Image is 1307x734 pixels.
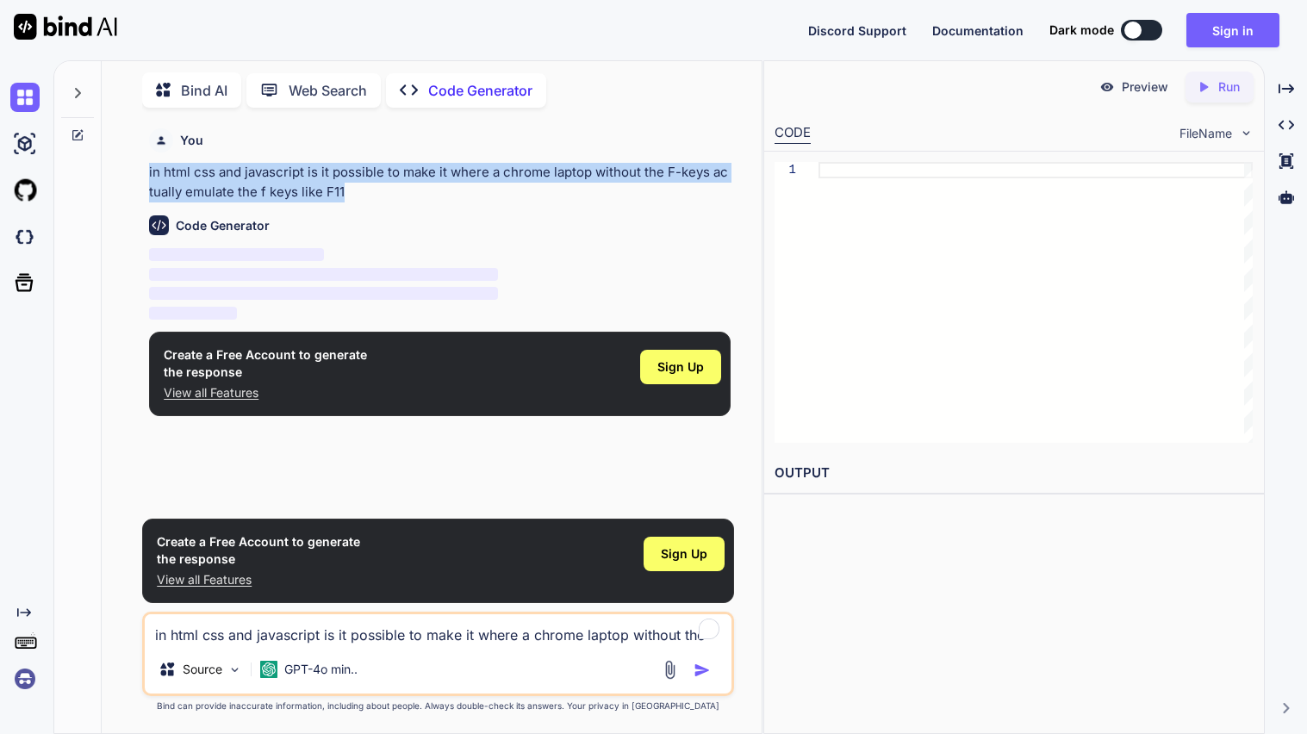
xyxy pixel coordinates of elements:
p: View all Features [157,571,360,588]
p: Source [183,661,222,678]
p: in html css and javascript is it possible to make it where a chrome laptop without the F-keys act... [149,163,731,202]
span: Documentation [932,23,1024,38]
img: chevron down [1239,126,1254,140]
h2: OUTPUT [764,453,1264,494]
img: ai-studio [10,129,40,159]
p: Code Generator [428,80,532,101]
h1: Create a Free Account to generate the response [164,346,367,381]
img: preview [1099,79,1115,95]
button: Sign in [1186,13,1279,47]
img: Pick Models [227,662,242,677]
button: Discord Support [808,22,906,40]
img: GPT-4o mini [260,661,277,678]
span: ‌ [149,307,236,320]
span: ‌ [149,268,498,281]
img: attachment [660,660,680,680]
p: Run [1218,78,1240,96]
span: FileName [1179,125,1232,142]
textarea: To enrich screen reader interactions, please activate Accessibility in Grammarly extension settings [145,614,731,645]
div: CODE [775,123,811,144]
h1: Create a Free Account to generate the response [157,533,360,568]
img: chat [10,83,40,112]
p: Preview [1122,78,1168,96]
h6: Code Generator [176,217,270,234]
p: Web Search [289,80,367,101]
span: ‌ [149,287,498,300]
p: View all Features [164,384,367,401]
img: signin [10,664,40,694]
span: Sign Up [657,358,704,376]
img: githubLight [10,176,40,205]
span: Sign Up [661,545,707,563]
div: 1 [775,162,796,178]
img: Bind AI [14,14,117,40]
span: Discord Support [808,23,906,38]
p: Bind can provide inaccurate information, including about people. Always double-check its answers.... [142,700,734,712]
p: Bind AI [181,80,227,101]
p: GPT-4o min.. [284,661,358,678]
h6: You [180,132,203,149]
img: icon [694,662,711,679]
span: ‌ [149,248,324,261]
img: darkCloudIdeIcon [10,222,40,252]
button: Documentation [932,22,1024,40]
span: Dark mode [1049,22,1114,39]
